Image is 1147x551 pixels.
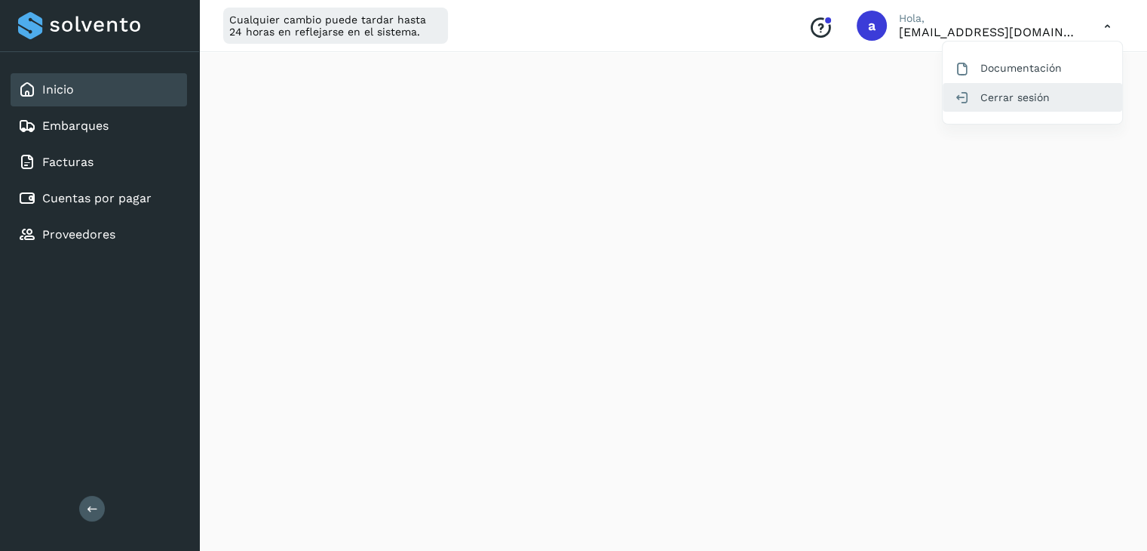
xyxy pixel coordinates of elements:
[42,227,115,242] a: Proveedores
[11,146,187,179] div: Facturas
[42,191,152,205] a: Cuentas por pagar
[42,155,94,169] a: Facturas
[943,54,1122,82] div: Documentación
[42,119,109,133] a: Embarques
[943,83,1122,112] div: Cerrar sesión
[11,109,187,143] div: Embarques
[11,182,187,215] div: Cuentas por pagar
[11,73,187,106] div: Inicio
[11,218,187,251] div: Proveedores
[42,82,74,97] a: Inicio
